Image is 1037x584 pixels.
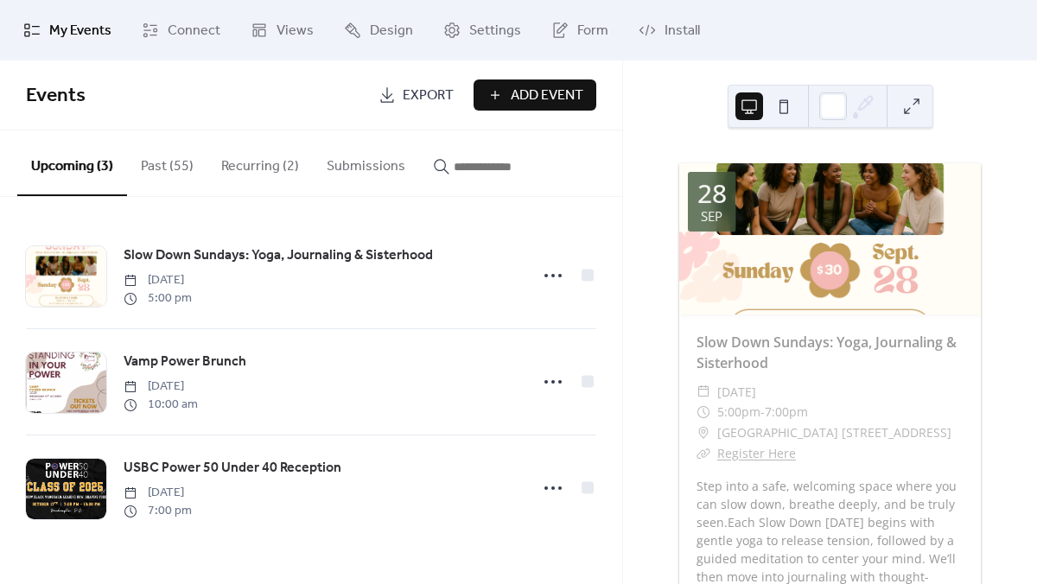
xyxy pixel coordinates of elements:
[49,21,111,41] span: My Events
[626,7,713,54] a: Install
[366,79,467,111] a: Export
[577,21,608,41] span: Form
[697,422,710,443] div: ​
[717,445,796,461] a: Register Here
[717,382,756,403] span: [DATE]
[124,289,192,308] span: 5:00 pm
[665,21,700,41] span: Install
[469,21,521,41] span: Settings
[701,210,722,223] div: Sep
[277,21,314,41] span: Views
[511,86,583,106] span: Add Event
[697,402,710,422] div: ​
[17,130,127,196] button: Upcoming (3)
[370,21,413,41] span: Design
[124,352,246,372] span: Vamp Power Brunch
[717,422,951,443] span: [GEOGRAPHIC_DATA] [STREET_ADDRESS]
[313,130,419,194] button: Submissions
[124,244,433,267] a: Slow Down Sundays: Yoga, Journaling & Sisterhood
[124,484,192,502] span: [DATE]
[474,79,596,111] button: Add Event
[127,130,207,194] button: Past (55)
[10,7,124,54] a: My Events
[124,458,341,479] span: USBC Power 50 Under 40 Reception
[697,382,710,403] div: ​
[538,7,621,54] a: Form
[403,86,454,106] span: Export
[124,351,246,373] a: Vamp Power Brunch
[697,443,710,464] div: ​
[26,77,86,115] span: Events
[238,7,327,54] a: Views
[430,7,534,54] a: Settings
[124,502,192,520] span: 7:00 pm
[124,396,198,414] span: 10:00 am
[168,21,220,41] span: Connect
[331,7,426,54] a: Design
[124,457,341,479] a: USBC Power 50 Under 40 Reception
[697,333,957,372] a: Slow Down Sundays: Yoga, Journaling & Sisterhood
[124,378,198,396] span: [DATE]
[129,7,233,54] a: Connect
[717,402,760,422] span: 5:00pm
[124,245,433,266] span: Slow Down Sundays: Yoga, Journaling & Sisterhood
[760,402,765,422] span: -
[207,130,313,194] button: Recurring (2)
[697,181,727,206] div: 28
[765,402,808,422] span: 7:00pm
[124,271,192,289] span: [DATE]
